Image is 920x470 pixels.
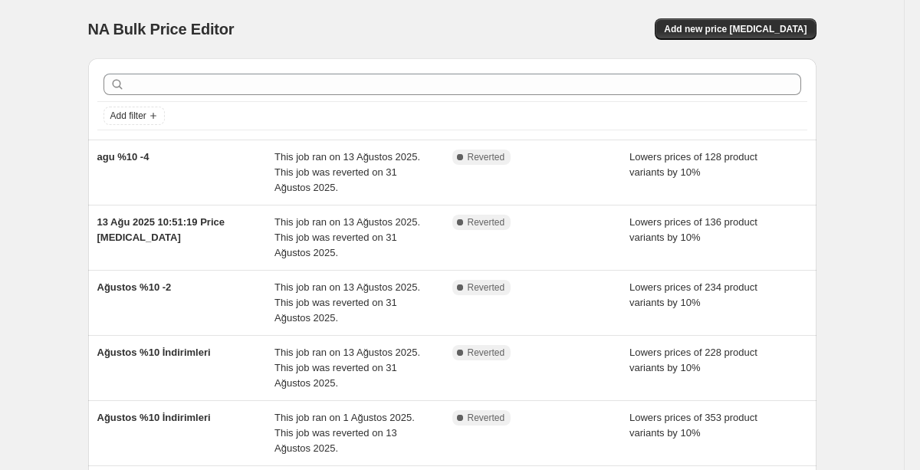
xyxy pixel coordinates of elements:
span: Reverted [468,216,505,228]
span: This job ran on 13 Ağustos 2025. This job was reverted on 31 Ağustos 2025. [274,151,420,193]
span: Reverted [468,347,505,359]
button: Add new price [MEDICAL_DATA] [655,18,816,40]
span: Lowers prices of 136 product variants by 10% [629,216,757,243]
span: Reverted [468,151,505,163]
span: Lowers prices of 128 product variants by 10% [629,151,757,178]
span: Reverted [468,281,505,294]
span: Add new price [MEDICAL_DATA] [664,23,807,35]
span: Lowers prices of 234 product variants by 10% [629,281,757,308]
span: Lowers prices of 228 product variants by 10% [629,347,757,373]
span: agu %10 -4 [97,151,149,163]
span: This job ran on 1 Ağustos 2025. This job was reverted on 13 Ağustos 2025. [274,412,415,454]
span: This job ran on 13 Ağustos 2025. This job was reverted on 31 Ağustos 2025. [274,347,420,389]
span: Lowers prices of 353 product variants by 10% [629,412,757,439]
span: This job ran on 13 Ağustos 2025. This job was reverted on 31 Ağustos 2025. [274,216,420,258]
span: Ağustos %10 İndirimleri [97,412,211,423]
span: Ağustos %10 İndirimleri [97,347,211,358]
span: Ağustos %10 -2 [97,281,172,293]
span: Reverted [468,412,505,424]
span: 13 Ağu 2025 10:51:19 Price [MEDICAL_DATA] [97,216,225,243]
span: This job ran on 13 Ağustos 2025. This job was reverted on 31 Ağustos 2025. [274,281,420,324]
button: Add filter [103,107,165,125]
span: Add filter [110,110,146,122]
span: NA Bulk Price Editor [88,21,235,38]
